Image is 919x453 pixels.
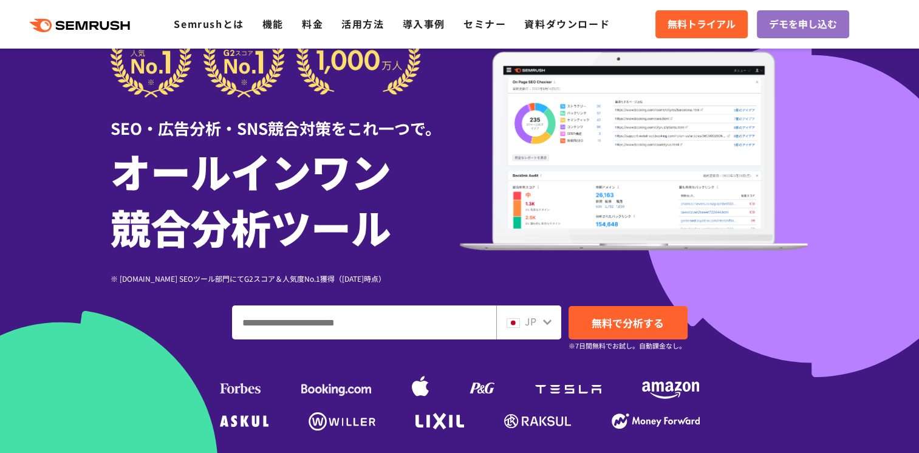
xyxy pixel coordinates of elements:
div: SEO・広告分析・SNS競合対策をこれ一つで。 [111,98,460,140]
span: JP [525,314,536,329]
a: 無料で分析する [569,306,688,339]
a: 導入事例 [403,16,445,31]
span: デモを申し込む [769,16,837,32]
span: 無料トライアル [668,16,736,32]
a: 機能 [262,16,284,31]
a: セミナー [463,16,506,31]
a: デモを申し込む [757,10,849,38]
a: 料金 [302,16,323,31]
a: Semrushとは [174,16,244,31]
div: ※ [DOMAIN_NAME] SEOツール部門にてG2スコア＆人気度No.1獲得（[DATE]時点） [111,273,460,284]
a: 活用方法 [341,16,384,31]
h1: オールインワン 競合分析ツール [111,143,460,254]
a: 無料トライアル [655,10,748,38]
input: ドメイン、キーワードまたはURLを入力してください [233,306,496,339]
small: ※7日間無料でお試し。自動課金なし。 [569,340,686,352]
span: 無料で分析する [592,315,664,330]
a: 資料ダウンロード [524,16,610,31]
